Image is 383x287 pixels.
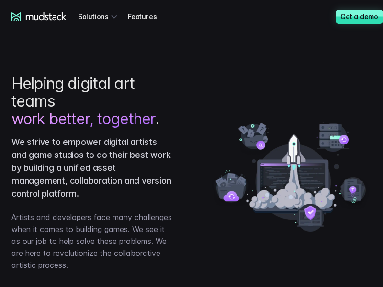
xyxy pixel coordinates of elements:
[11,211,173,271] p: Artists and developers face many challenges when it comes to building games. We see it as our job...
[11,75,173,128] h1: Helping digital art teams .
[336,10,383,24] a: Get a demo
[210,122,372,232] img: illustration of mudstack's features and benefits
[11,110,156,128] span: work better, together
[128,8,168,25] a: Features
[11,12,67,21] a: mudstack logo
[11,135,173,200] p: We strive to empower digital artists and game studios to do their best work by building a unified...
[78,8,120,25] div: Solutions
